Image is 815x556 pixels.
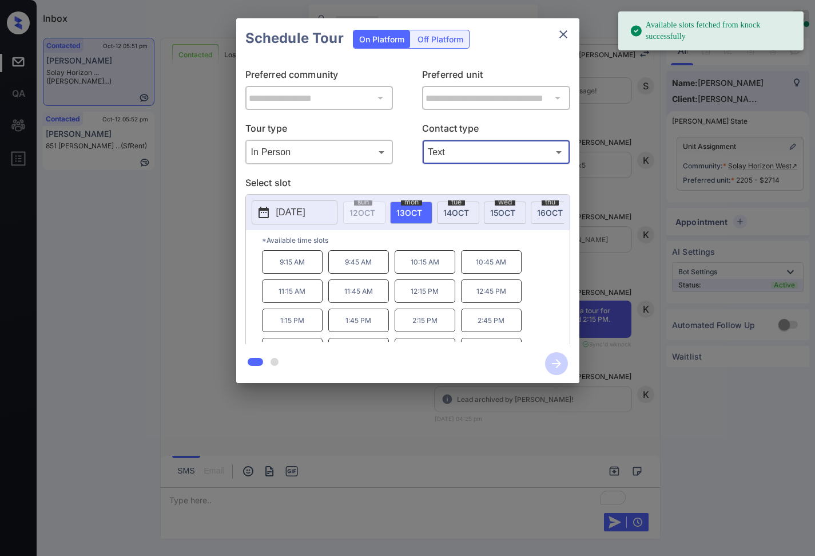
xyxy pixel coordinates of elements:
div: date-select [390,202,432,224]
p: 11:45 AM [328,279,389,303]
p: 11:15 AM [262,279,323,303]
button: close [552,23,575,46]
div: Off Platform [412,30,469,48]
span: 14 OCT [443,208,469,218]
span: wed [495,199,515,206]
p: *Available time slots [262,230,570,250]
div: Available slots fetched from knock successfully [630,15,794,47]
p: 9:45 AM [328,250,389,274]
h2: Schedule Tour [236,18,353,58]
span: 16 OCT [537,208,563,218]
p: 4:15 PM [395,338,455,361]
div: date-select [484,202,526,224]
p: 1:45 PM [328,309,389,332]
p: 10:45 AM [461,250,522,274]
div: On Platform [353,30,410,48]
button: [DATE] [252,200,337,224]
p: 12:15 PM [395,279,455,303]
div: In Person [248,143,391,161]
p: Preferred unit [422,68,570,86]
span: mon [401,199,422,206]
p: Contact type [422,121,570,140]
div: date-select [531,202,573,224]
p: 3:15 PM [262,338,323,361]
p: 10:15 AM [395,250,455,274]
span: tue [448,199,465,206]
div: Text [425,143,567,161]
button: btn-next [538,349,575,378]
p: Preferred community [245,68,393,86]
p: 3:45 PM [328,338,389,361]
p: [DATE] [276,206,305,219]
span: 15 OCT [490,208,515,218]
p: 2:15 PM [395,309,455,332]
p: 12:45 PM [461,279,522,303]
p: 2:45 PM [461,309,522,332]
p: 4:45 PM [461,338,522,361]
span: 13 OCT [396,208,422,218]
p: 1:15 PM [262,309,323,332]
p: Tour type [245,121,393,140]
span: thu [542,199,559,206]
div: date-select [437,202,479,224]
p: Select slot [245,176,570,194]
p: 9:15 AM [262,250,323,274]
